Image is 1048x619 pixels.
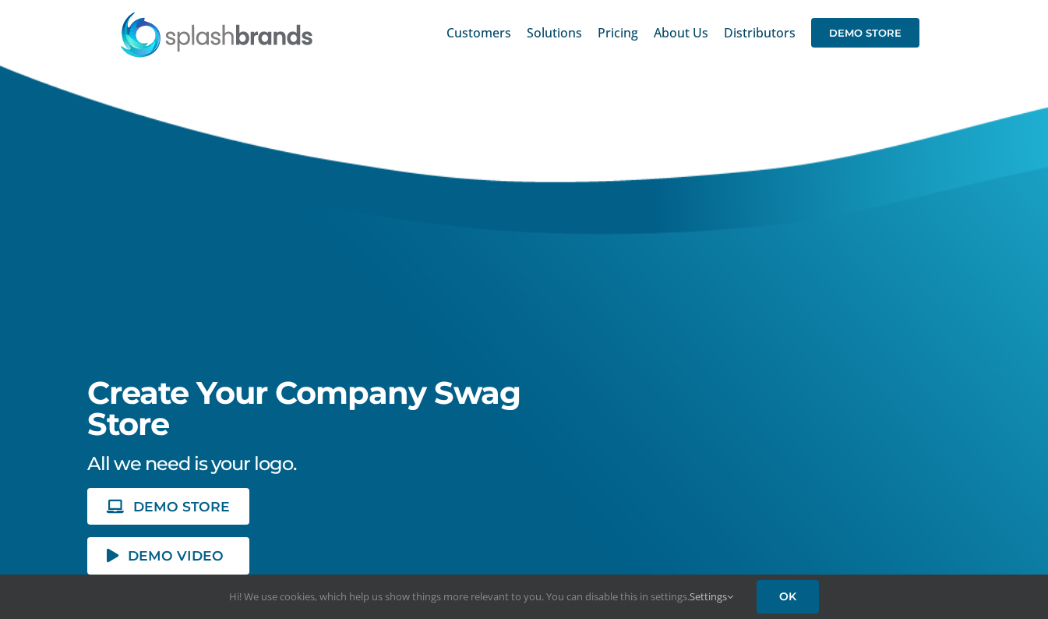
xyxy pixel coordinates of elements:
a: Distributors [724,8,796,58]
span: Create Your Company Swag Store [87,373,520,443]
span: DEMO STORE [811,18,919,48]
span: Pricing [598,27,638,39]
a: DEMO STORE [87,488,249,525]
a: DEMO STORE [811,8,919,58]
a: Pricing [598,8,638,58]
a: Settings [690,589,733,603]
a: OK [757,580,819,614]
span: Customers [446,27,511,39]
nav: Main Menu [446,8,919,58]
span: DEMO STORE [133,500,230,513]
span: DEMO VIDEO [128,549,224,562]
a: Customers [446,8,511,58]
span: All we need is your logo. [87,452,296,475]
span: Solutions [527,27,582,39]
span: About Us [654,27,708,39]
span: Hi! We use cookies, which help us show things more relevant to you. You can disable this in setti... [229,589,733,603]
span: Distributors [724,27,796,39]
img: SplashBrands.com Logo [119,11,314,58]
